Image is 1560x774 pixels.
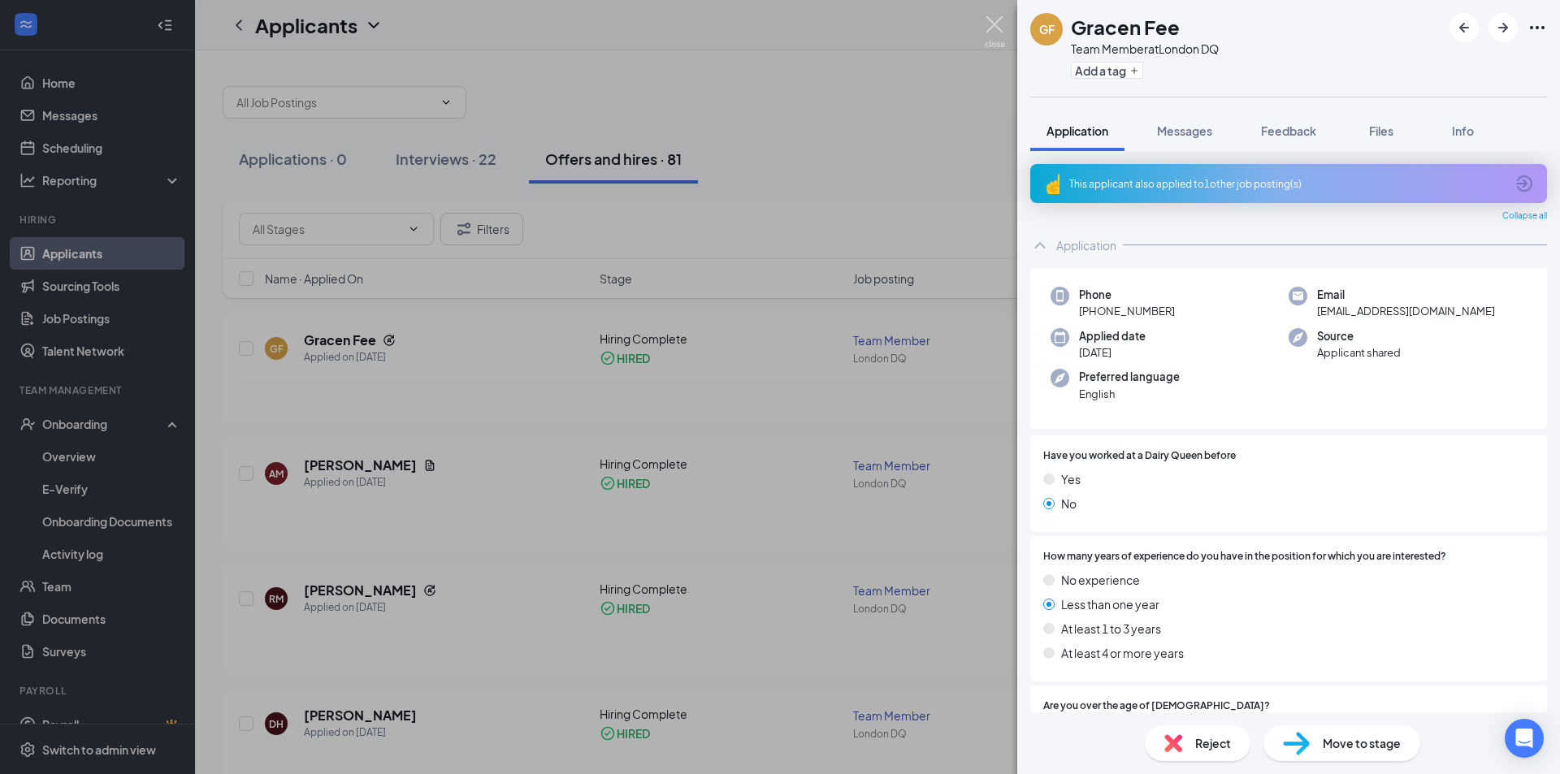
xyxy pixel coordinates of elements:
[1317,328,1401,344] span: Source
[1157,123,1212,138] span: Messages
[1195,734,1231,752] span: Reject
[1030,236,1050,255] svg: ChevronUp
[1369,123,1393,138] span: Files
[1061,470,1081,488] span: Yes
[1061,620,1161,638] span: At least 1 to 3 years
[1061,644,1184,662] span: At least 4 or more years
[1071,62,1143,79] button: PlusAdd a tag
[1039,21,1055,37] div: GF
[1129,66,1139,76] svg: Plus
[1317,303,1495,319] span: [EMAIL_ADDRESS][DOMAIN_NAME]
[1323,734,1401,752] span: Move to stage
[1514,174,1534,193] svg: ArrowCircle
[1505,719,1544,758] div: Open Intercom Messenger
[1317,344,1401,361] span: Applicant shared
[1079,328,1146,344] span: Applied date
[1071,41,1219,57] div: Team Member at London DQ
[1043,549,1446,564] span: How many years of experience do you have in the position for which you are interested?
[1454,18,1474,37] svg: ArrowLeftNew
[1079,369,1180,385] span: Preferred language
[1079,344,1146,361] span: [DATE]
[1261,123,1316,138] span: Feedback
[1079,386,1180,402] span: English
[1079,303,1175,319] span: [PHONE_NUMBER]
[1493,18,1513,37] svg: ArrowRight
[1061,595,1159,613] span: Less than one year
[1079,287,1175,303] span: Phone
[1043,448,1236,464] span: Have you worked at a Dairy Queen before
[1061,495,1077,512] span: No
[1056,237,1116,253] div: Application
[1449,13,1479,42] button: ArrowLeftNew
[1046,123,1108,138] span: Application
[1527,18,1547,37] svg: Ellipses
[1317,287,1495,303] span: Email
[1043,698,1270,714] span: Are you over the age of [DEMOGRAPHIC_DATA]?
[1502,210,1547,223] span: Collapse all
[1069,177,1505,191] div: This applicant also applied to 1 other job posting(s)
[1488,13,1518,42] button: ArrowRight
[1071,13,1180,41] h1: Gracen Fee
[1061,571,1140,589] span: No experience
[1452,123,1474,138] span: Info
